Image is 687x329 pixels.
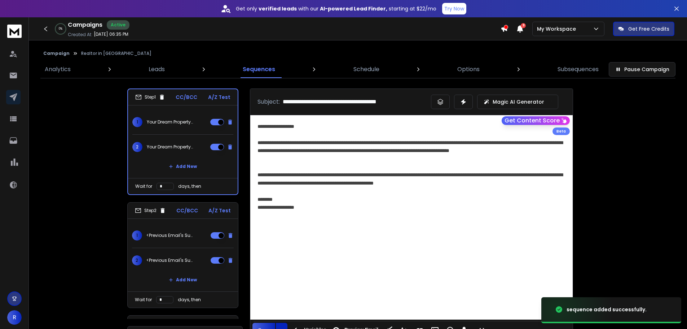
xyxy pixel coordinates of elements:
p: CC/BCC [176,94,197,101]
p: Analytics [45,65,71,74]
p: Leads [149,65,165,74]
span: 1 [132,230,142,241]
li: Step1CC/BCCA/Z Test1Your Dream Property Awaits in {{location}}!2Your Dream Property Awaits in {{l... [127,88,238,195]
p: Magic AI Generator [493,98,544,105]
p: Try Now [444,5,464,12]
p: Schedule [353,65,379,74]
button: Magic AI Generator [477,95,558,109]
p: Wait for [135,183,152,189]
p: Subsequences [558,65,599,74]
button: Add New [163,273,203,287]
p: Wait for [135,297,152,303]
div: sequence added successfully. [567,306,647,313]
p: Created At: [68,32,92,38]
button: R [7,310,22,325]
p: days, then [178,183,201,189]
p: Get Free Credits [628,25,669,33]
a: Schedule [349,61,384,78]
p: A/Z Test [208,207,231,214]
p: Subject: [257,98,280,106]
h1: Campaigns [68,21,102,29]
div: Active [107,20,129,30]
button: Add New [163,159,203,174]
p: Sequences [243,65,275,74]
p: <Previous Email's Subject> [146,233,193,238]
span: 9 [521,23,526,28]
p: Options [457,65,480,74]
a: Options [453,61,484,78]
button: Campaign [43,51,70,56]
p: days, then [178,297,201,303]
strong: AI-powered Lead Finder, [320,5,387,12]
a: Sequences [238,61,279,78]
p: CC/BCC [176,207,198,214]
p: My Workspace [537,25,579,33]
p: Get only with our starting at $22/mo [236,5,436,12]
button: Try Now [442,3,466,14]
p: [DATE] 06:35 PM [94,31,128,37]
a: Subsequences [553,61,603,78]
button: Get Free Credits [613,22,674,36]
img: logo [7,25,22,38]
span: 1 [132,117,142,127]
li: Step2CC/BCCA/Z Test1<Previous Email's Subject>2<Previous Email's Subject>Add NewWait fordays, then [127,202,238,308]
p: 0 % [59,27,62,31]
p: <Previous Email's Subject> [146,257,193,263]
span: 2 [132,142,142,152]
span: 2 [132,255,142,265]
p: A/Z Test [208,94,230,101]
a: Leads [144,61,169,78]
strong: verified leads [259,5,297,12]
p: Your Dream Property Awaits in {{location}}! [147,119,193,125]
div: Step 2 [135,207,166,214]
div: Step 1 [135,94,165,100]
a: Analytics [40,61,75,78]
button: Pause Campaign [609,62,675,77]
p: Your Dream Property Awaits in {{location}}! [147,144,193,150]
p: Realtor in [GEOGRAPHIC_DATA] [81,51,151,56]
div: Beta [552,127,570,135]
button: Get Content Score [502,116,570,125]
